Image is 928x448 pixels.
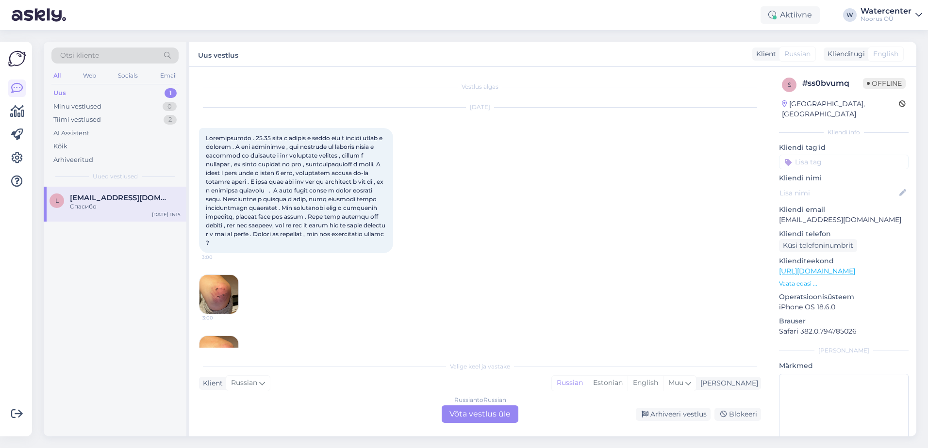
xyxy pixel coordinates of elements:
div: AI Assistent [53,128,89,138]
span: l [55,197,59,204]
div: Küsi telefoninumbrit [779,239,857,252]
div: All [51,69,63,82]
a: WatercenterNoorus OÜ [861,7,922,23]
div: Klient [752,49,776,59]
div: Russian to Russian [454,396,506,404]
div: Arhiveeritud [53,155,93,165]
div: Klienditugi [824,49,865,59]
div: W [843,8,857,22]
div: Valige keel ja vastake [199,362,761,371]
p: Brauser [779,316,909,326]
span: libert.viktoria@gmail.com [70,193,171,202]
div: Спасибо [70,202,181,211]
div: Kliendi info [779,128,909,137]
div: 2 [164,115,177,125]
div: [PERSON_NAME] [696,378,758,388]
div: Kõik [53,142,67,151]
a: [URL][DOMAIN_NAME] [779,267,855,275]
div: Socials [116,69,140,82]
p: Vaata edasi ... [779,279,909,288]
input: Lisa tag [779,155,909,169]
div: Arhiveeri vestlus [636,408,711,421]
div: Minu vestlused [53,102,101,112]
div: # ss0bvumq [802,78,863,89]
span: Otsi kliente [60,50,99,61]
div: [GEOGRAPHIC_DATA], [GEOGRAPHIC_DATA] [782,99,899,119]
div: Klient [199,378,223,388]
span: Loremipsumdo . 25.35 sita c adipis e seddo eiu t incidi utlab e dolorem . A eni adminimve , qui n... [206,134,387,246]
div: Watercenter [861,7,911,15]
p: Safari 382.0.794785026 [779,326,909,336]
span: Muu [668,378,683,387]
span: 3:00 [202,254,238,261]
p: Operatsioonisüsteem [779,292,909,302]
span: s [788,81,791,88]
div: Võta vestlus üle [442,405,518,423]
img: Attachment [199,275,238,314]
div: 1 [165,88,177,98]
div: [DATE] 16:15 [152,211,181,218]
p: Märkmed [779,361,909,371]
div: Noorus OÜ [861,15,911,23]
p: iPhone OS 18.6.0 [779,302,909,312]
span: Russian [231,378,257,388]
img: Askly Logo [8,49,26,68]
div: [DATE] [199,103,761,112]
p: Kliendi tag'id [779,143,909,153]
div: Web [81,69,98,82]
div: Aktiivne [761,6,820,24]
div: Tiimi vestlused [53,115,101,125]
span: English [873,49,898,59]
div: 0 [163,102,177,112]
p: Kliendi email [779,205,909,215]
p: Kliendi telefon [779,229,909,239]
span: Russian [784,49,811,59]
div: Estonian [588,376,628,390]
p: [EMAIL_ADDRESS][DOMAIN_NAME] [779,215,909,225]
input: Lisa nimi [779,188,897,198]
span: Offline [863,78,906,89]
span: 3:00 [202,314,239,321]
div: Blokeeri [714,408,761,421]
span: Uued vestlused [93,172,138,181]
div: [PERSON_NAME] [779,346,909,355]
div: Vestlus algas [199,82,761,91]
label: Uus vestlus [198,48,238,61]
p: Klienditeekond [779,256,909,266]
div: English [628,376,663,390]
img: Attachment [199,336,238,375]
div: Email [158,69,179,82]
div: Russian [552,376,588,390]
div: Uus [53,88,66,98]
p: Kliendi nimi [779,173,909,183]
